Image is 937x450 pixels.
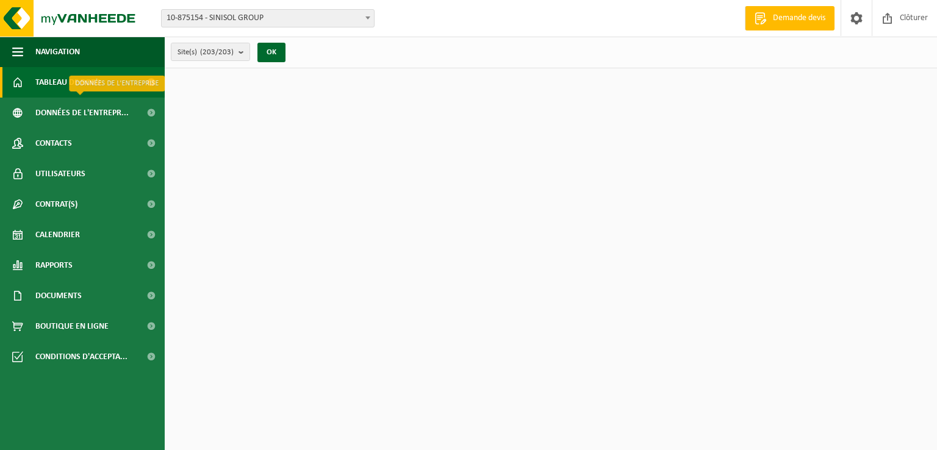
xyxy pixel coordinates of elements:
span: Utilisateurs [35,159,85,189]
span: Site(s) [178,43,234,62]
span: Conditions d'accepta... [35,341,127,372]
span: Contacts [35,128,72,159]
span: Rapports [35,250,73,280]
count: (203/203) [200,48,234,56]
button: OK [257,43,285,62]
span: Navigation [35,37,80,67]
span: 10-875154 - SINISOL GROUP [162,10,374,27]
span: Documents [35,280,82,311]
span: Demande devis [770,12,828,24]
span: Données de l'entrepr... [35,98,129,128]
span: Calendrier [35,220,80,250]
span: Contrat(s) [35,189,77,220]
button: Site(s)(203/203) [171,43,250,61]
span: Tableau de bord [35,67,101,98]
span: 10-875154 - SINISOL GROUP [161,9,375,27]
span: Boutique en ligne [35,311,109,341]
a: Demande devis [745,6,835,30]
